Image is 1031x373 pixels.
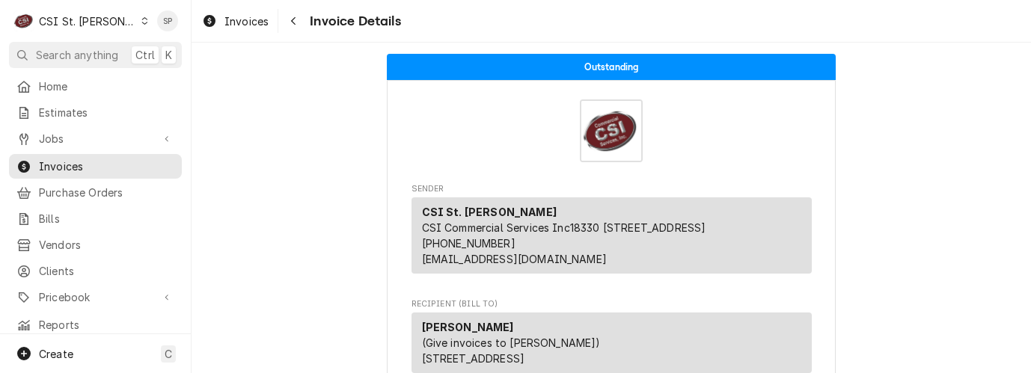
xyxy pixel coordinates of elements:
button: Search anythingCtrlK [9,42,182,68]
span: C [165,346,172,362]
a: [PHONE_NUMBER] [422,237,515,250]
span: CSI Commercial Services Inc18330 [STREET_ADDRESS] [422,221,706,234]
span: Estimates [39,105,174,120]
div: Shelley Politte's Avatar [157,10,178,31]
span: Outstanding [584,62,639,72]
span: Reports [39,317,174,333]
div: C [13,10,34,31]
span: Purchase Orders [39,185,174,200]
span: Search anything [36,47,118,63]
span: Create [39,348,73,360]
div: CSI St. [PERSON_NAME] [39,13,136,29]
a: Clients [9,259,182,283]
div: Sender [412,197,812,280]
div: CSI St. Louis's Avatar [13,10,34,31]
span: K [165,47,172,63]
span: Invoices [39,158,174,174]
span: Pricebook [39,289,152,305]
span: (Give invoices to [PERSON_NAME]) [STREET_ADDRESS] [422,336,601,365]
span: Jobs [39,131,152,147]
a: Purchase Orders [9,180,182,205]
a: Home [9,74,182,99]
span: Invoices [224,13,269,29]
div: Sender [412,197,812,274]
button: Navigate back [281,9,305,33]
img: Logo [580,99,643,162]
strong: [PERSON_NAME] [422,321,514,333]
span: Recipient (Bill To) [412,298,812,310]
a: Reports [9,312,182,337]
div: Recipient (Bill To) [412,312,812,373]
span: Vendors [39,237,174,253]
a: Invoices [9,154,182,179]
span: Sender [412,183,812,195]
a: Go to Pricebook [9,285,182,309]
strong: CSI St. [PERSON_NAME] [422,206,557,218]
a: Bills [9,206,182,231]
a: Invoices [196,9,275,34]
div: Invoice Sender [412,183,812,280]
a: Go to Jobs [9,126,182,151]
a: Estimates [9,100,182,125]
div: SP [157,10,178,31]
span: Invoice Details [305,11,400,31]
span: Home [39,78,174,94]
div: Status [387,54,836,80]
span: Ctrl [135,47,155,63]
a: [EMAIL_ADDRESS][DOMAIN_NAME] [422,253,607,265]
a: Vendors [9,232,182,257]
span: Bills [39,211,174,226]
span: Clients [39,263,174,279]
